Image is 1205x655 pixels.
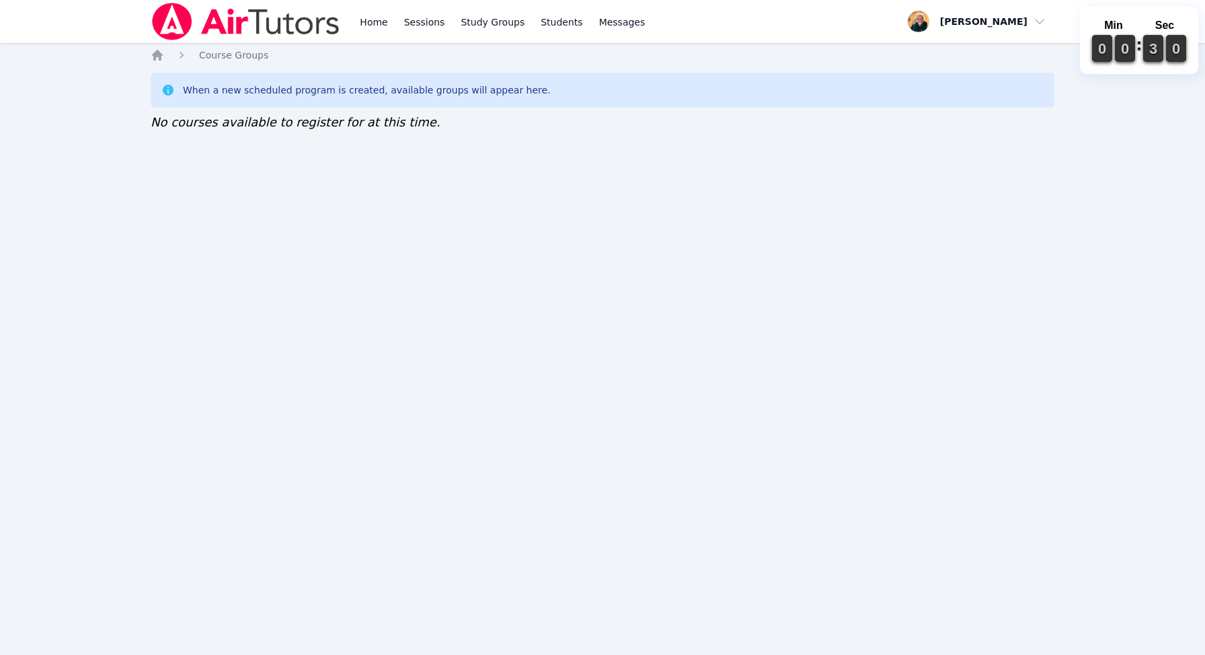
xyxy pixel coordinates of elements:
[199,50,268,61] span: Course Groups
[151,48,1054,62] nav: Breadcrumb
[151,115,440,129] span: No courses available to register for at this time.
[183,83,551,97] div: When a new scheduled program is created, available groups will appear here.
[151,3,341,40] img: Air Tutors
[599,15,646,29] span: Messages
[199,48,268,62] a: Course Groups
